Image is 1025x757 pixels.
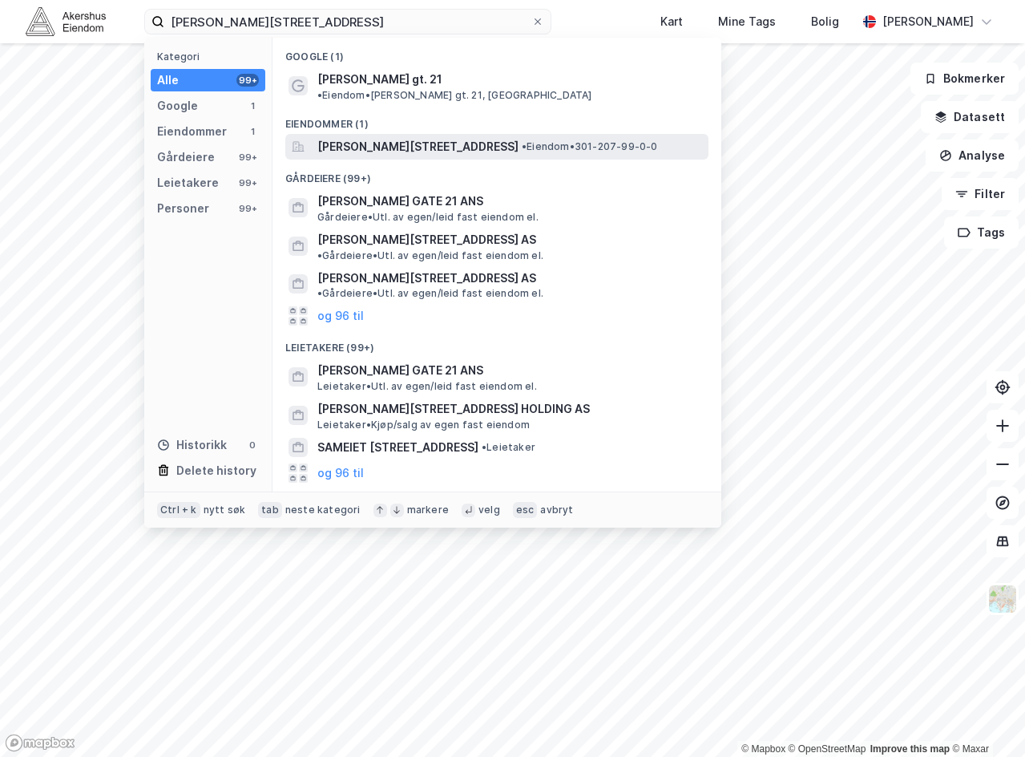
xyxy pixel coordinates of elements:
span: Gårdeiere • Utl. av egen/leid fast eiendom el. [317,287,543,300]
span: SAMEIET [STREET_ADDRESS] [317,438,478,457]
button: Tags [944,217,1019,249]
a: Mapbox [741,743,785,755]
div: 99+ [236,176,259,189]
img: akershus-eiendom-logo.9091f326c980b4bce74ccdd9f866810c.svg [26,7,106,35]
div: 1 [246,99,259,112]
div: Historikk [157,435,227,455]
div: Kategori [157,51,265,63]
div: Mine Tags [718,12,776,31]
a: Improve this map [870,743,950,755]
div: Google (1) [272,38,721,67]
a: OpenStreetMap [789,743,866,755]
span: [PERSON_NAME][STREET_ADDRESS] HOLDING AS [317,399,702,419]
span: • [317,249,322,261]
button: og 96 til [317,464,364,483]
span: • [317,287,322,299]
iframe: Chat Widget [945,680,1025,757]
span: Gårdeiere • Utl. av egen/leid fast eiendom el. [317,249,543,262]
div: velg [478,504,500,516]
div: Google [157,96,198,115]
div: Delete history [176,461,256,480]
div: tab [258,502,282,518]
div: Eiendommer [157,122,227,141]
span: [PERSON_NAME][STREET_ADDRESS] AS [317,269,536,288]
div: 1 [246,125,259,138]
div: Personer (99+) [272,486,721,515]
button: og 96 til [317,306,364,326]
div: Gårdeiere (99+) [272,160,721,188]
div: nytt søk [204,504,246,516]
span: • [522,140,527,152]
span: Leietaker [482,441,535,454]
button: Filter [942,178,1019,210]
span: Gårdeiere • Utl. av egen/leid fast eiendom el. [317,211,539,224]
button: Datasett [921,101,1019,133]
span: [PERSON_NAME] GATE 21 ANS [317,361,702,380]
div: Bolig [811,12,839,31]
span: [PERSON_NAME] GATE 21 ANS [317,192,702,211]
button: Analyse [926,140,1019,172]
input: Søk på adresse, matrikkel, gårdeiere, leietakere eller personer [164,10,531,34]
button: Bokmerker [910,63,1019,95]
div: Leietakere (99+) [272,329,721,358]
div: Gårdeiere [157,148,215,167]
div: Kart [660,12,683,31]
span: • [317,89,322,101]
div: [PERSON_NAME] [882,12,974,31]
div: Ctrl + k [157,502,200,518]
div: 99+ [236,74,259,87]
span: [PERSON_NAME][STREET_ADDRESS] [317,137,519,156]
span: Eiendom • 301-207-99-0-0 [522,140,658,153]
div: markere [407,504,449,516]
span: [PERSON_NAME] gt. 21 [317,70,442,89]
div: esc [513,502,538,518]
div: Personer [157,199,209,218]
span: Eiendom • [PERSON_NAME] gt. 21, [GEOGRAPHIC_DATA] [317,89,592,102]
span: • [482,441,486,453]
div: Leietakere [157,173,219,192]
div: neste kategori [285,504,361,516]
span: Leietaker • Utl. av egen/leid fast eiendom el. [317,380,537,393]
div: avbryt [540,504,573,516]
span: Leietaker • Kjøp/salg av egen fast eiendom [317,419,530,431]
div: 0 [246,439,259,451]
img: Z [987,584,1018,614]
div: Eiendommer (1) [272,105,721,134]
div: 99+ [236,151,259,164]
div: 99+ [236,202,259,215]
div: Kontrollprogram for chat [945,680,1025,757]
span: [PERSON_NAME][STREET_ADDRESS] AS [317,230,536,249]
div: Alle [157,71,179,90]
a: Mapbox homepage [5,734,75,752]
